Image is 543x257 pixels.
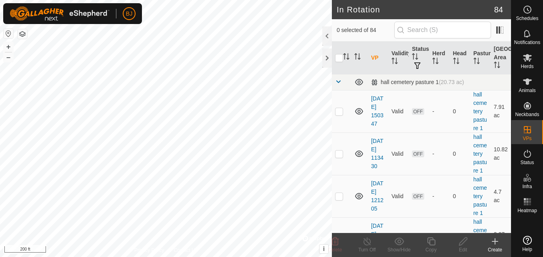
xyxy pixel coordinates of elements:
div: Copy [415,246,447,253]
a: Privacy Policy [134,247,164,254]
p-sorticon: Activate to sort [412,54,418,61]
th: Head [450,42,470,74]
button: Map Layers [18,29,27,39]
input: Search (S) [394,22,491,38]
td: 0 [450,90,470,133]
span: Neckbands [515,112,539,117]
div: - [432,150,446,158]
span: Infra [522,184,532,189]
span: i [323,245,325,252]
a: Help [511,233,543,255]
p-sorticon: Activate to sort [453,59,459,65]
p-sorticon: Activate to sort [432,59,439,65]
th: VP [368,42,388,74]
span: Help [522,247,532,252]
div: Turn Off [351,246,383,253]
a: Contact Us [174,247,198,254]
a: [DATE] 113430 [371,138,383,169]
a: hall cemetery pasture 1 [473,91,487,131]
button: i [319,245,328,253]
td: 0 [450,133,470,175]
th: Status [409,42,429,74]
span: Notifications [514,40,540,45]
span: Animals [519,88,536,93]
div: - [432,107,446,116]
a: [DATE] 150347 [371,95,383,127]
th: Herd [429,42,449,74]
span: Heatmap [517,208,537,213]
p-sorticon: Activate to sort [494,63,500,69]
img: Gallagher Logo [10,6,110,21]
span: VPs [523,136,531,141]
span: Schedules [516,16,538,21]
td: 10.82 ac [491,133,511,175]
span: OFF [412,151,424,157]
a: [DATE] 121205 [371,180,383,212]
td: Valid [388,133,409,175]
span: OFF [412,193,424,200]
div: Edit [447,246,479,253]
span: Herds [521,64,533,69]
a: hall cemetery pasture 1 [473,176,487,216]
span: 0 selected of 84 [337,26,394,34]
button: – [4,52,13,62]
p-sorticon: Activate to sort [473,59,480,65]
td: Valid [388,175,409,217]
div: - [432,192,446,201]
a: [DATE] 121223 [371,223,383,254]
td: 0 [450,175,470,217]
p-sorticon: Activate to sort [343,54,349,61]
span: (20.73 ac) [439,79,464,85]
span: Delete [328,247,342,253]
div: Create [479,246,511,253]
h2: In Rotation [337,5,494,14]
th: Pasture [470,42,491,74]
div: hall cemetery pasture 1 [371,79,464,86]
button: + [4,42,13,52]
span: BJ [126,10,132,18]
span: 84 [494,4,503,16]
td: Valid [388,90,409,133]
div: Show/Hide [383,246,415,253]
button: Reset Map [4,29,13,38]
a: hall cemetery pasture 1 [473,134,487,174]
p-sorticon: Activate to sort [391,59,398,65]
td: 4.7 ac [491,175,511,217]
span: Status [520,160,534,165]
p-sorticon: Activate to sort [354,54,361,61]
span: OFF [412,108,424,115]
th: [GEOGRAPHIC_DATA] Area [491,42,511,74]
td: 7.91 ac [491,90,511,133]
th: Validity [388,42,409,74]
